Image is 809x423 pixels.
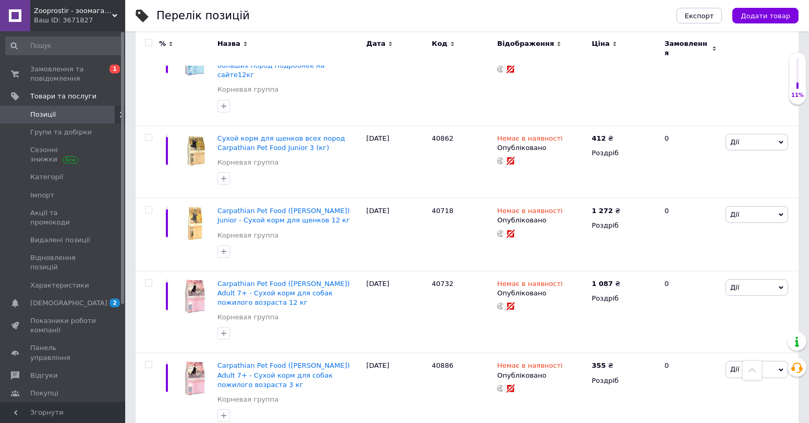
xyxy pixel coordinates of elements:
a: Carpathian Pet Food ([PERSON_NAME]) Adult 7+ - Сухой корм для собак пожилого возраста 3 кг [218,362,350,388]
div: 0 [658,126,723,198]
span: Позиції [30,110,56,119]
div: Роздріб [592,294,656,303]
span: Відновлення позицій [30,253,96,272]
span: Замовлення [665,39,709,58]
span: 40732 [432,280,453,288]
a: Корневая группа [218,158,279,167]
div: 0 [658,34,723,126]
span: Відгуки [30,371,57,380]
span: % [159,39,166,48]
span: [DEMOGRAPHIC_DATA] [30,298,107,308]
img: Carpathian Pet Food (Карпатиян Пэт Фуд) Adult 7+ - Сухой корм для собак пожилого возраста 3 кг [177,361,212,396]
div: Опубліковано [497,143,586,153]
b: 355 [592,362,606,369]
span: Дата [366,39,385,48]
span: Код [432,39,448,48]
button: Додати товар [732,8,799,23]
div: [DATE] [364,34,429,126]
span: 2 [110,298,120,307]
span: Дії [730,365,739,373]
div: Опубліковано [497,216,586,225]
a: Корневая группа [218,313,279,322]
a: Carpathian Pet Food ([PERSON_NAME]) Junior - Сухой корм для щенков 12 кг [218,207,350,224]
span: Сезонні знижки [30,145,96,164]
span: Показники роботи компанії [30,316,96,335]
b: 412 [592,134,606,142]
span: Характеристики [30,281,89,290]
div: Ваш ID: 3671827 [34,16,125,25]
a: Сухой корм для щенков всех пород Carpathian Pet Food Junior 3 (кг) [218,134,345,152]
span: Панель управління [30,343,96,362]
div: Роздріб [592,221,656,230]
div: Опубліковано [497,289,586,298]
span: Zooprostir - зоомагазин [34,6,112,16]
img: Сухой корм для щенков всех пород Carpathian Pet Food Junior 3 (кг) [177,134,212,169]
a: Carpathian Pet Food ([PERSON_NAME]) Adult 7+ - Сухой корм для собак пожилого возраста 12 кг [218,280,350,306]
input: Пошук [5,36,123,55]
span: 40718 [432,207,453,215]
img: Carpathian Pet Food (Карпатиян Пэт Фуд) Junior - Сухой корм для щенков 12 кг [177,206,212,241]
span: Ціна [592,39,610,48]
div: Перелік позицій [156,10,250,21]
span: Товари та послуги [30,92,96,101]
span: 40886 [432,362,453,369]
span: 40862 [432,134,453,142]
span: Відображення [497,39,554,48]
span: Дії [730,138,739,146]
span: 1 [110,65,120,73]
div: 0 [658,198,723,271]
span: Імпорт [30,191,54,200]
div: ₴ [592,361,613,370]
span: Немає в наявності [497,362,562,372]
img: Carpathian Pet Food (Карпатиян Пэт Фуд) Adult 7+ - Сухой корм для собак пожилого возраста 12 кг [177,279,212,314]
span: Немає в наявності [497,134,562,145]
span: Акції та промокоди [30,208,96,227]
span: Групи та добірки [30,128,92,137]
a: Корневая группа [218,85,279,94]
span: Немає в наявності [497,207,562,218]
button: Експорт [677,8,722,23]
a: Корневая группа [218,231,279,240]
span: Додати товар [741,12,790,20]
span: Назва [218,39,240,48]
div: Опубліковано [497,371,586,380]
a: Корневая группа [218,395,279,404]
span: Замовлення та повідомлення [30,65,96,83]
b: 1 087 [592,280,613,288]
div: Роздріб [592,148,656,158]
span: Дії [730,283,739,291]
span: Покупці [30,389,58,398]
div: [DATE] [364,198,429,271]
div: ₴ [592,134,613,143]
div: [DATE] [364,126,429,198]
div: ₴ [592,279,621,289]
span: Категорії [30,172,63,182]
div: [DATE] [364,271,429,353]
div: 11% [789,92,806,99]
span: Дії [730,210,739,218]
span: Видалені позиції [30,235,90,245]
div: 0 [658,271,723,353]
span: Немає в наявності [497,280,562,291]
div: Роздріб [592,376,656,385]
div: ₴ [592,206,621,216]
span: Експорт [685,12,714,20]
b: 1 272 [592,207,613,215]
